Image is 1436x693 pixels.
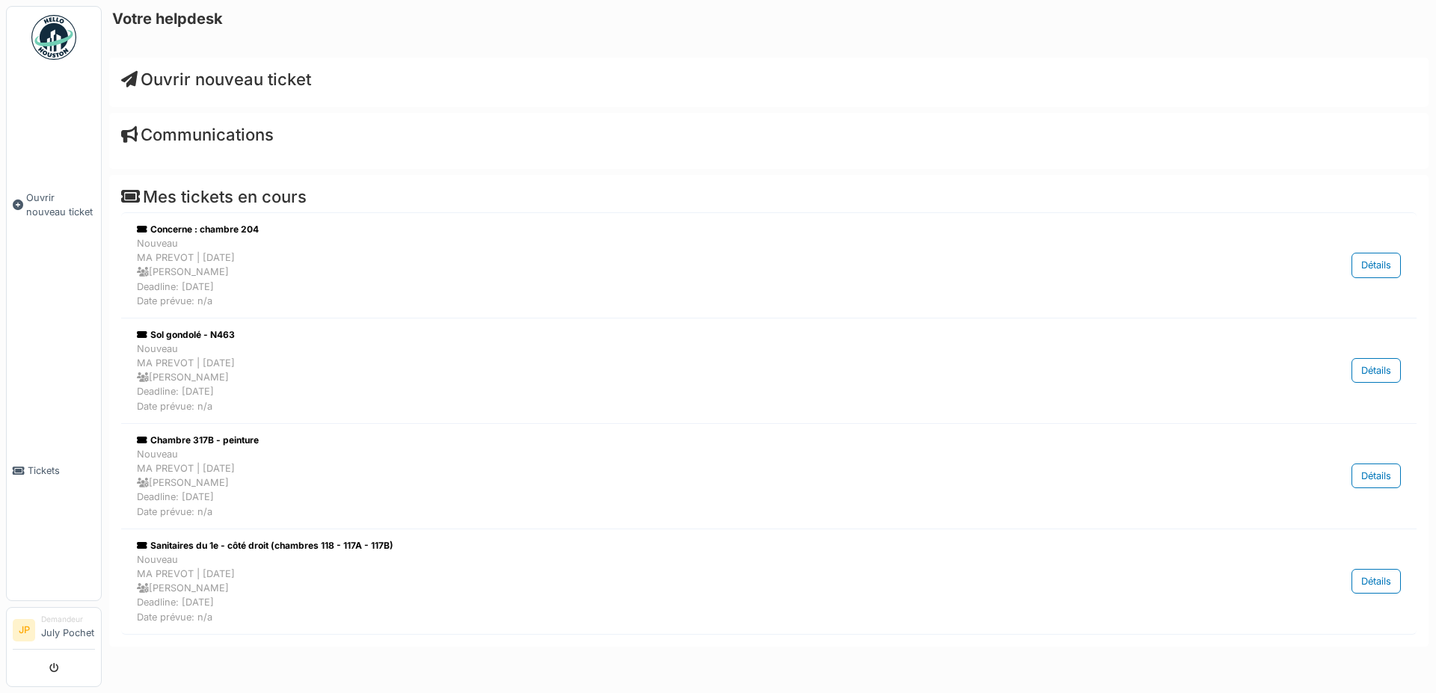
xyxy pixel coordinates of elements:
[26,191,95,219] span: Ouvrir nouveau ticket
[41,614,95,625] div: Demandeur
[137,236,1217,308] div: Nouveau MA PREVOT | [DATE] [PERSON_NAME] Deadline: [DATE] Date prévue: n/a
[1351,569,1401,594] div: Détails
[133,430,1405,523] a: Chambre 317B - peinture NouveauMA PREVOT | [DATE] [PERSON_NAME]Deadline: [DATE]Date prévue: n/a D...
[137,342,1217,413] div: Nouveau MA PREVOT | [DATE] [PERSON_NAME] Deadline: [DATE] Date prévue: n/a
[137,447,1217,519] div: Nouveau MA PREVOT | [DATE] [PERSON_NAME] Deadline: [DATE] Date prévue: n/a
[1351,253,1401,277] div: Détails
[13,614,95,650] a: JP DemandeurJuly Pochet
[1351,358,1401,383] div: Détails
[41,614,95,646] li: July Pochet
[121,70,311,89] a: Ouvrir nouveau ticket
[112,10,223,28] h6: Votre helpdesk
[31,15,76,60] img: Badge_color-CXgf-gQk.svg
[137,539,1217,552] div: Sanitaires du 1e - côté droit (chambres 118 - 117A - 117B)
[13,619,35,641] li: JP
[133,219,1405,312] a: Concerne : chambre 204 NouveauMA PREVOT | [DATE] [PERSON_NAME]Deadline: [DATE]Date prévue: n/a Dé...
[121,187,1417,206] h4: Mes tickets en cours
[137,434,1217,447] div: Chambre 317B - peinture
[137,328,1217,342] div: Sol gondolé - N463
[28,463,95,478] span: Tickets
[7,342,101,601] a: Tickets
[133,324,1405,417] a: Sol gondolé - N463 NouveauMA PREVOT | [DATE] [PERSON_NAME]Deadline: [DATE]Date prévue: n/a Détails
[137,223,1217,236] div: Concerne : chambre 204
[133,535,1405,628] a: Sanitaires du 1e - côté droit (chambres 118 - 117A - 117B) NouveauMA PREVOT | [DATE] [PERSON_NAME...
[7,68,101,342] a: Ouvrir nouveau ticket
[137,552,1217,624] div: Nouveau MA PREVOT | [DATE] [PERSON_NAME] Deadline: [DATE] Date prévue: n/a
[121,125,1417,144] h4: Communications
[1351,463,1401,488] div: Détails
